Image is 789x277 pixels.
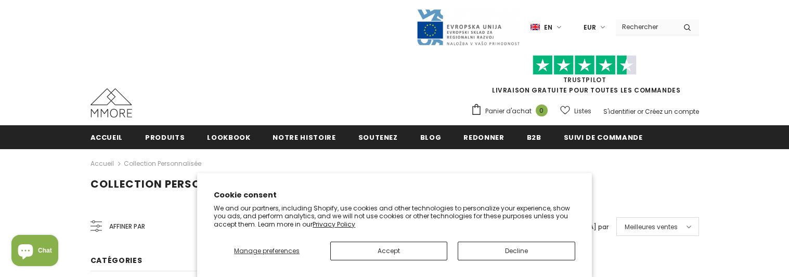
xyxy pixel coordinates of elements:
span: Lookbook [207,133,250,142]
span: Affiner par [109,221,145,232]
span: Manage preferences [234,246,300,255]
span: soutenez [358,133,398,142]
span: LIVRAISON GRATUITE POUR TOUTES LES COMMANDES [471,60,699,95]
img: Cas MMORE [90,88,132,117]
span: Suivi de commande [564,133,643,142]
a: Privacy Policy [313,220,355,229]
inbox-online-store-chat: Shopify online store chat [8,235,61,269]
a: Lookbook [207,125,250,149]
span: Panier d'achat [485,106,532,116]
span: Notre histoire [273,133,335,142]
span: Meilleures ventes [625,222,678,232]
a: Suivi de commande [564,125,643,149]
a: Collection personnalisée [124,159,201,168]
a: Produits [145,125,185,149]
span: Blog [420,133,442,142]
a: Panier d'achat 0 [471,103,553,119]
input: Search Site [616,19,676,34]
a: Accueil [90,157,114,170]
button: Accept [330,242,447,260]
a: S'identifier [603,107,636,116]
a: Listes [560,102,591,120]
p: We and our partners, including Shopify, use cookies and other technologies to personalize your ex... [214,204,575,229]
a: Blog [420,125,442,149]
span: Redonner [463,133,504,142]
button: Manage preferences [214,242,320,260]
img: Faites confiance aux étoiles pilotes [533,55,637,75]
span: 0 [536,104,548,116]
img: Javni Razpis [416,8,520,46]
span: en [544,22,552,33]
span: Accueil [90,133,123,142]
button: Decline [458,242,575,260]
a: TrustPilot [563,75,606,84]
span: or [637,107,643,116]
a: Javni Razpis [416,22,520,31]
label: [GEOGRAPHIC_DATA] par [527,222,609,232]
span: EUR [584,22,596,33]
img: i-lang-1.png [531,23,540,32]
span: Produits [145,133,185,142]
span: B2B [527,133,541,142]
a: Redonner [463,125,504,149]
a: soutenez [358,125,398,149]
span: Listes [574,106,591,116]
h2: Cookie consent [214,190,575,201]
span: Collection personnalisée [90,177,254,191]
a: B2B [527,125,541,149]
a: Créez un compte [645,107,699,116]
span: Catégories [90,255,143,266]
a: Notre histoire [273,125,335,149]
a: Accueil [90,125,123,149]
